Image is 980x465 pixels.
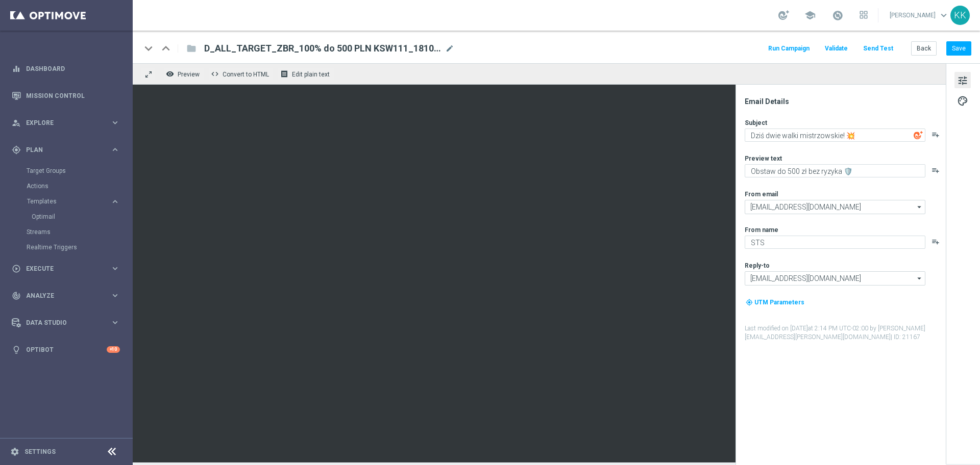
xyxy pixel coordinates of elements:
[950,6,970,25] div: KK
[12,118,110,127] div: Explore
[932,131,940,139] button: playlist_add
[12,145,21,154] i: gps_fixed
[27,163,132,178] div: Target Groups
[12,145,110,154] div: Plan
[915,272,925,285] i: arrow_drop_down
[26,320,110,326] span: Data Studio
[911,41,937,56] button: Back
[110,145,120,154] i: keyboard_arrow_right
[27,198,110,204] div: Templates
[746,299,753,306] i: my_location
[745,119,767,127] label: Subject
[11,119,120,127] button: person_search Explore keyboard_arrow_right
[27,167,106,175] a: Target Groups
[110,264,120,273] i: keyboard_arrow_right
[754,299,804,306] span: UTM Parameters
[163,67,204,81] button: remove_red_eye Preview
[745,324,945,342] label: Last modified on [DATE] at 2:14 PM UTC-02:00 by [PERSON_NAME][EMAIL_ADDRESS][PERSON_NAME][DOMAIN_...
[204,42,441,55] span: D_ALL_TARGET_ZBR_100% do 500 PLN KSW111_181025
[223,71,269,78] span: Convert to HTML
[208,67,274,81] button: code Convert to HTML
[745,226,778,234] label: From name
[12,318,110,327] div: Data Studio
[27,197,120,205] div: Templates keyboard_arrow_right
[32,209,132,224] div: Optimail
[767,42,811,56] button: Run Campaign
[745,200,925,214] input: Select
[26,147,110,153] span: Plan
[12,55,120,82] div: Dashboard
[11,65,120,73] button: equalizer Dashboard
[27,182,106,190] a: Actions
[823,42,849,56] button: Validate
[26,120,110,126] span: Explore
[27,198,100,204] span: Templates
[10,447,19,456] i: settings
[862,42,895,56] button: Send Test
[280,70,288,78] i: receipt
[110,197,120,206] i: keyboard_arrow_right
[178,71,200,78] span: Preview
[915,200,925,214] i: arrow_drop_down
[27,178,132,194] div: Actions
[11,146,120,154] button: gps_fixed Plan keyboard_arrow_right
[745,262,770,270] label: Reply-to
[110,118,120,127] i: keyboard_arrow_right
[166,70,174,78] i: remove_red_eye
[278,67,334,81] button: receipt Edit plain text
[27,243,106,251] a: Realtime Triggers
[946,41,971,56] button: Save
[12,291,21,300] i: track_changes
[12,118,21,127] i: person_search
[745,97,945,106] div: Email Details
[27,240,132,255] div: Realtime Triggers
[110,318,120,327] i: keyboard_arrow_right
[27,228,106,236] a: Streams
[954,92,971,109] button: palette
[804,10,816,21] span: school
[11,346,120,354] button: lightbulb Optibot +10
[932,166,940,174] button: playlist_add
[932,238,940,246] button: playlist_add
[32,213,106,221] a: Optimail
[24,449,56,455] a: Settings
[26,55,120,82] a: Dashboard
[745,154,782,163] label: Preview text
[110,291,120,300] i: keyboard_arrow_right
[914,131,923,140] img: optiGenie.svg
[26,293,110,299] span: Analyze
[12,291,110,300] div: Analyze
[957,94,968,108] span: palette
[825,45,848,52] span: Validate
[26,266,110,272] span: Execute
[12,264,21,273] i: play_circle_outline
[12,336,120,363] div: Optibot
[292,71,330,78] span: Edit plain text
[745,271,925,286] input: Select
[27,194,132,224] div: Templates
[889,8,950,23] a: [PERSON_NAME]keyboard_arrow_down
[211,70,219,78] span: code
[26,336,107,363] a: Optibot
[445,44,454,53] span: mode_edit
[12,64,21,73] i: equalizer
[11,92,120,100] button: Mission Control
[27,224,132,240] div: Streams
[11,265,120,273] button: play_circle_outline Execute keyboard_arrow_right
[891,333,920,341] span: | ID: 21167
[11,292,120,300] div: track_changes Analyze keyboard_arrow_right
[745,190,778,198] label: From email
[107,346,120,353] div: +10
[11,319,120,327] button: Data Studio keyboard_arrow_right
[745,297,805,308] button: my_location UTM Parameters
[12,345,21,354] i: lightbulb
[12,82,120,109] div: Mission Control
